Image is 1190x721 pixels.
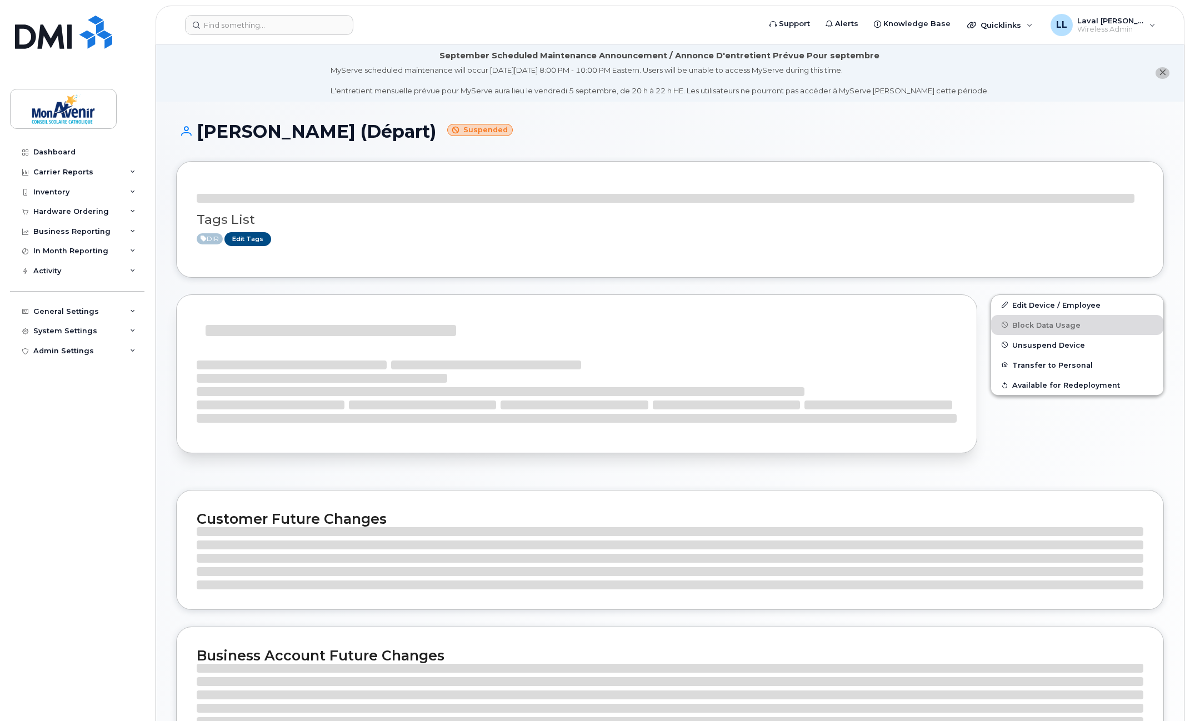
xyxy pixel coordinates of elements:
[197,510,1143,527] h2: Customer Future Changes
[1012,381,1120,389] span: Available for Redeployment
[991,355,1163,375] button: Transfer to Personal
[331,65,989,96] div: MyServe scheduled maintenance will occur [DATE][DATE] 8:00 PM - 10:00 PM Eastern. Users will be u...
[1156,67,1169,79] button: close notification
[197,647,1143,664] h2: Business Account Future Changes
[197,213,1143,227] h3: Tags List
[447,124,513,137] small: Suspended
[991,335,1163,355] button: Unsuspend Device
[176,122,1164,141] h1: [PERSON_NAME] (Départ)
[197,233,223,244] span: Active
[224,232,271,246] a: Edit Tags
[991,375,1163,395] button: Available for Redeployment
[991,315,1163,335] button: Block Data Usage
[1012,341,1085,349] span: Unsuspend Device
[991,295,1163,315] a: Edit Device / Employee
[439,50,879,62] div: September Scheduled Maintenance Announcement / Annonce D'entretient Prévue Pour septembre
